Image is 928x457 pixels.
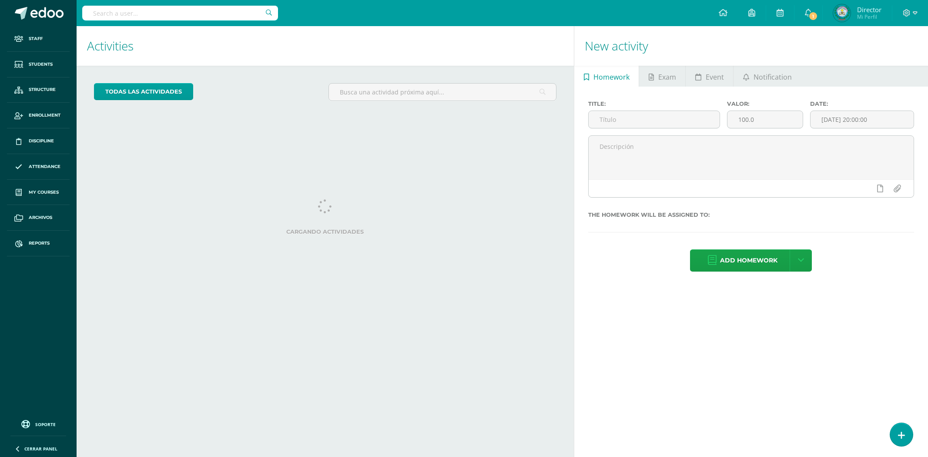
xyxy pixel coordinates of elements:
[29,35,43,42] span: Staff
[29,240,50,247] span: Reports
[7,231,70,256] a: Reports
[810,101,914,107] label: Date:
[589,111,720,128] input: Título
[639,66,685,87] a: Exam
[7,154,70,180] a: Attendance
[24,446,57,452] span: Cerrar panel
[7,77,70,103] a: Structure
[588,212,914,218] label: The homework will be assigned to:
[29,189,59,196] span: My courses
[7,103,70,128] a: Enrollment
[720,250,777,271] span: Add homework
[7,52,70,77] a: Students
[706,67,724,87] span: Event
[734,66,801,87] a: Notification
[7,180,70,205] a: My courses
[7,205,70,231] a: Archivos
[727,101,803,107] label: Valor:
[857,13,881,20] span: Mi Perfil
[29,138,54,144] span: Discipline
[29,163,60,170] span: Attendance
[588,101,720,107] label: Title:
[658,67,676,87] span: Exam
[727,111,803,128] input: Puntos máximos
[35,421,56,427] span: Soporte
[857,5,881,14] span: Director
[29,61,53,68] span: Students
[87,26,563,66] h1: Activities
[29,214,52,221] span: Archivos
[94,83,193,100] a: todas las Actividades
[585,26,918,66] h1: New activity
[7,128,70,154] a: Discipline
[82,6,278,20] input: Search a user…
[29,86,56,93] span: Structure
[808,11,818,21] span: 1
[833,4,851,22] img: 648d3fb031ec89f861c257ccece062c1.png
[754,67,792,87] span: Notification
[811,111,914,128] input: Fecha de entrega
[7,26,70,52] a: Staff
[10,418,66,430] a: Soporte
[329,84,556,101] input: Busca una actividad próxima aquí...
[94,228,556,235] label: Cargando actividades
[29,112,60,119] span: Enrollment
[574,66,639,87] a: Homework
[593,67,630,87] span: Homework
[686,66,733,87] a: Event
